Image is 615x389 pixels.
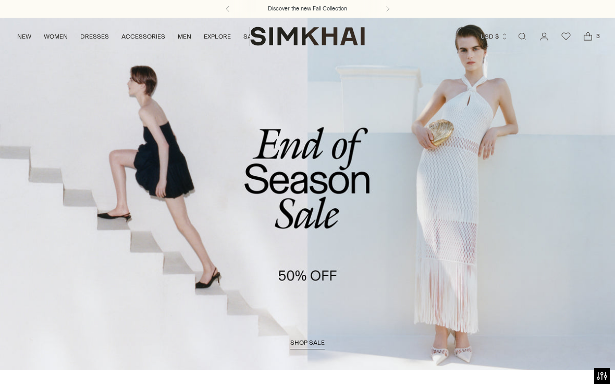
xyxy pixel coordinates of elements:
[268,5,347,13] a: Discover the new Fall Collection
[204,25,231,48] a: EXPLORE
[481,25,508,48] button: USD $
[250,26,365,46] a: SIMKHAI
[534,26,555,47] a: Go to the account page
[556,26,576,47] a: Wishlist
[17,25,31,48] a: NEW
[243,25,259,48] a: SALE
[44,25,68,48] a: WOMEN
[577,26,598,47] a: Open cart modal
[290,339,325,346] span: shop sale
[290,339,325,349] a: shop sale
[80,25,109,48] a: DRESSES
[178,25,191,48] a: MEN
[593,31,602,41] span: 3
[512,26,533,47] a: Open search modal
[121,25,165,48] a: ACCESSORIES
